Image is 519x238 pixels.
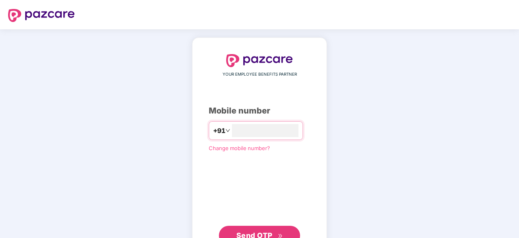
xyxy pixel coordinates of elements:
span: down [225,128,230,133]
img: logo [8,9,75,22]
a: Change mobile number? [209,145,270,151]
span: YOUR EMPLOYEE BENEFITS PARTNER [223,71,297,78]
img: logo [226,54,293,67]
div: Mobile number [209,105,310,117]
span: +91 [213,126,225,136]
